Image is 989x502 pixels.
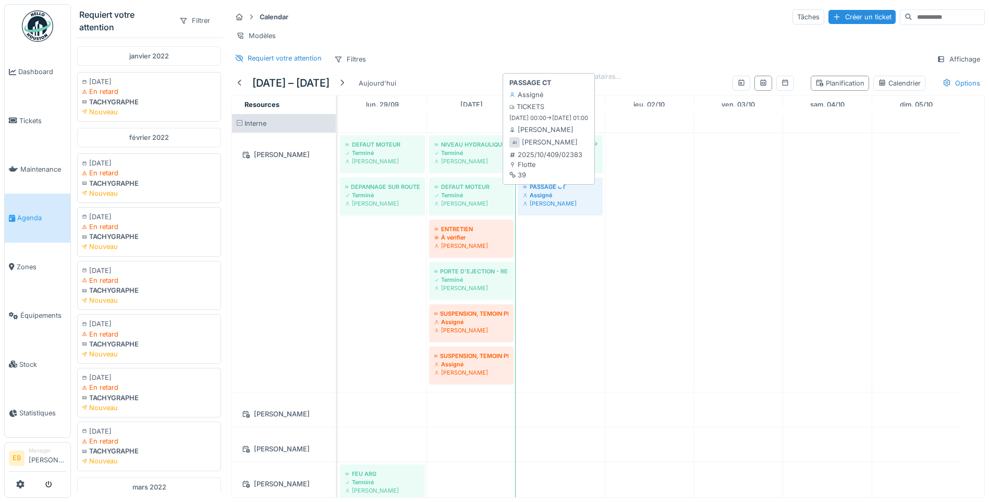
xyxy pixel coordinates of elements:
[82,319,216,329] div: [DATE]
[17,213,66,223] span: Agenda
[345,191,420,199] div: Terminé
[434,276,508,284] div: Terminé
[434,233,508,242] div: À vérifier
[434,183,508,191] div: DEFAUT MOTEUR
[508,71,621,81] div: Chargement des prestataires…
[82,373,216,383] div: [DATE]
[5,243,70,291] a: Zones
[82,285,216,295] div: TACHYGRAPHE
[20,164,66,174] span: Maintenance
[29,447,66,455] div: Manager
[509,170,582,180] div: 39
[434,318,508,326] div: Assigné
[932,52,985,67] div: Affichage
[631,98,667,112] a: 2 octobre 2025
[523,199,597,208] div: [PERSON_NAME]
[82,295,216,305] div: Nouveau
[434,284,508,292] div: [PERSON_NAME]
[509,160,582,170] div: Flotte
[82,349,216,359] div: Nouveau
[509,102,544,112] div: TICKETS
[434,326,508,334] div: [PERSON_NAME]
[82,329,216,339] div: En retard
[808,98,847,112] a: 4 octobre 2025
[82,242,216,252] div: Nouveau
[434,267,508,276] div: PORTE D'EJECTION - REPARATION SITE TIBI
[522,137,578,147] div: [PERSON_NAME]
[509,78,552,88] strong: PASSAGE CT
[82,212,216,222] div: [DATE]
[82,393,216,403] div: TACHYGRAPHE
[345,486,420,495] div: [PERSON_NAME]
[828,10,896,24] div: Créer un ticket
[434,242,508,250] div: [PERSON_NAME]
[329,52,371,67] div: Filtres
[231,28,280,43] div: Modèles
[238,148,329,161] div: [PERSON_NAME]
[434,140,508,149] div: NIVEAU HYDRAULIQUE
[434,225,508,233] div: ENTRETIEN
[82,87,216,97] div: En retard
[509,114,588,123] small: [DATE] 00:00 -> [DATE] 01:00
[82,178,216,188] div: TACHYGRAPHE
[20,310,66,320] span: Équipements
[9,447,66,472] a: EB Manager[PERSON_NAME]
[345,199,420,208] div: [PERSON_NAME]
[523,183,597,191] div: PASSAGE CT
[5,291,70,340] a: Équipements
[77,46,221,66] div: janvier 2022
[19,116,66,126] span: Tickets
[77,477,221,497] div: mars 2022
[18,67,66,77] span: Dashboard
[248,53,322,63] div: Requiert votre attention
[5,47,70,96] a: Dashboard
[523,191,597,199] div: Assigné
[434,199,508,208] div: [PERSON_NAME]
[5,145,70,194] a: Maintenance
[82,107,216,117] div: Nouveau
[355,76,400,90] div: Aujourd'hui
[82,403,216,413] div: Nouveau
[19,408,66,418] span: Statistiques
[792,9,824,25] div: Tâches
[29,447,66,469] li: [PERSON_NAME]
[238,408,329,421] div: [PERSON_NAME]
[5,96,70,145] a: Tickets
[245,101,279,109] span: Resources
[938,76,985,91] div: Options
[82,158,216,168] div: [DATE]
[434,149,508,157] div: Terminé
[82,446,216,456] div: TACHYGRAPHE
[9,450,25,466] li: EB
[345,478,420,486] div: Terminé
[82,339,216,349] div: TACHYGRAPHE
[245,119,266,127] span: Interne
[82,456,216,466] div: Nouveau
[82,97,216,107] div: TACHYGRAPHE
[82,77,216,87] div: [DATE]
[22,10,53,42] img: Badge_color-CXgf-gQk.svg
[82,188,216,198] div: Nouveau
[5,389,70,437] a: Statistiques
[363,98,401,112] a: 29 septembre 2025
[509,125,573,135] div: [PERSON_NAME]
[345,183,420,191] div: DEPANNAGE SUR ROUTE - PERTE PUISSANCE
[345,470,420,478] div: FEU ARG
[77,128,221,147] div: février 2022
[878,78,921,88] div: Calendrier
[434,360,508,368] div: Assigné
[19,360,66,369] span: Stock
[175,13,215,28] div: Filtrer
[434,157,508,165] div: [PERSON_NAME]
[5,194,70,242] a: Agenda
[238,477,329,491] div: [PERSON_NAME]
[434,368,508,377] div: [PERSON_NAME]
[509,137,520,148] div: AI
[434,352,508,360] div: SUSPENSION, TEMOIN PRESSION PNEU
[5,340,70,388] a: Stock
[82,276,216,285] div: En retard
[509,150,582,160] div: 2025/10/409/02383
[345,157,420,165] div: [PERSON_NAME]
[345,149,420,157] div: Terminé
[252,77,329,89] h5: [DATE] – [DATE]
